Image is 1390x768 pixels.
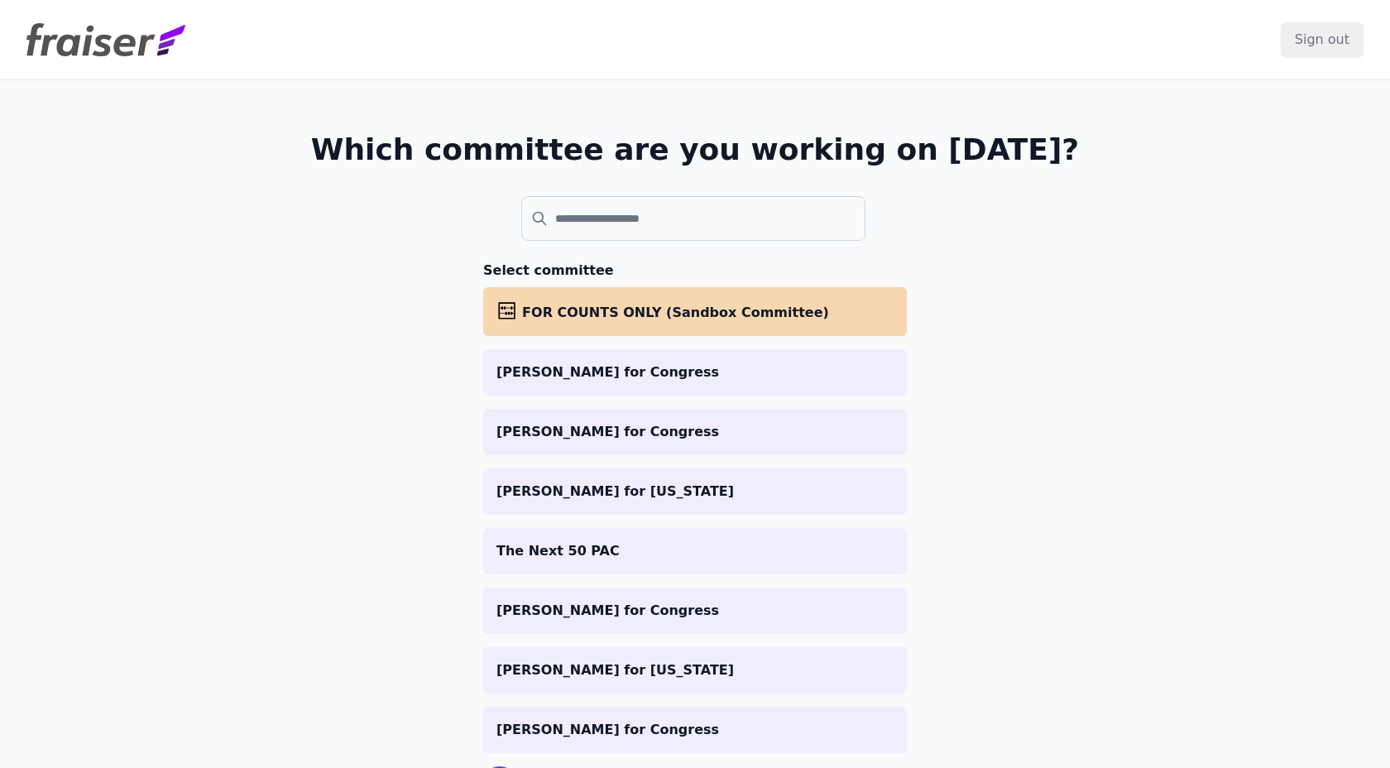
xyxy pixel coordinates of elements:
[496,482,894,502] p: [PERSON_NAME] for [US_STATE]
[483,261,907,281] h3: Select committee
[496,422,894,442] p: [PERSON_NAME] for Congress
[522,305,829,320] span: FOR COUNTS ONLY (Sandbox Committee)
[483,468,907,515] a: [PERSON_NAME] for [US_STATE]
[483,528,907,574] a: The Next 50 PAC
[496,541,894,561] p: The Next 50 PAC
[1281,22,1364,57] input: Sign out
[483,409,907,455] a: [PERSON_NAME] for Congress
[483,349,907,396] a: [PERSON_NAME] for Congress
[483,588,907,634] a: [PERSON_NAME] for Congress
[483,647,907,694] a: [PERSON_NAME] for [US_STATE]
[311,133,1080,166] h1: Which committee are you working on [DATE]?
[496,720,894,740] p: [PERSON_NAME] for Congress
[483,707,907,753] a: [PERSON_NAME] for Congress
[496,660,894,680] p: [PERSON_NAME] for [US_STATE]
[496,601,894,621] p: [PERSON_NAME] for Congress
[483,287,907,336] a: FOR COUNTS ONLY (Sandbox Committee)
[496,362,894,382] p: [PERSON_NAME] for Congress
[26,23,185,56] img: Fraiser Logo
